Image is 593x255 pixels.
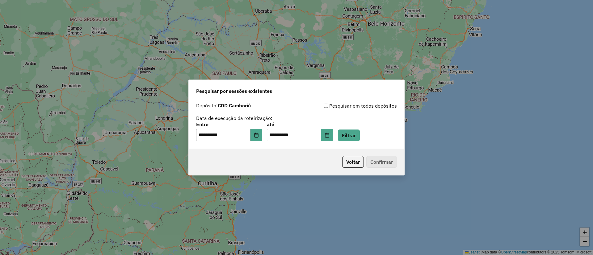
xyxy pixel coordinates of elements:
div: Pesquisar em todos depósitos [296,102,397,109]
label: Depósito: [196,102,251,109]
label: Data de execução da roteirização: [196,114,272,122]
label: Entre [196,121,262,128]
label: até [267,121,333,128]
button: Filtrar [338,130,360,141]
span: Pesquisar por sessões existentes [196,87,272,95]
strong: CDD Camboriú [218,102,251,109]
button: Choose Date [321,129,333,141]
button: Voltar [342,156,364,168]
button: Choose Date [250,129,262,141]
